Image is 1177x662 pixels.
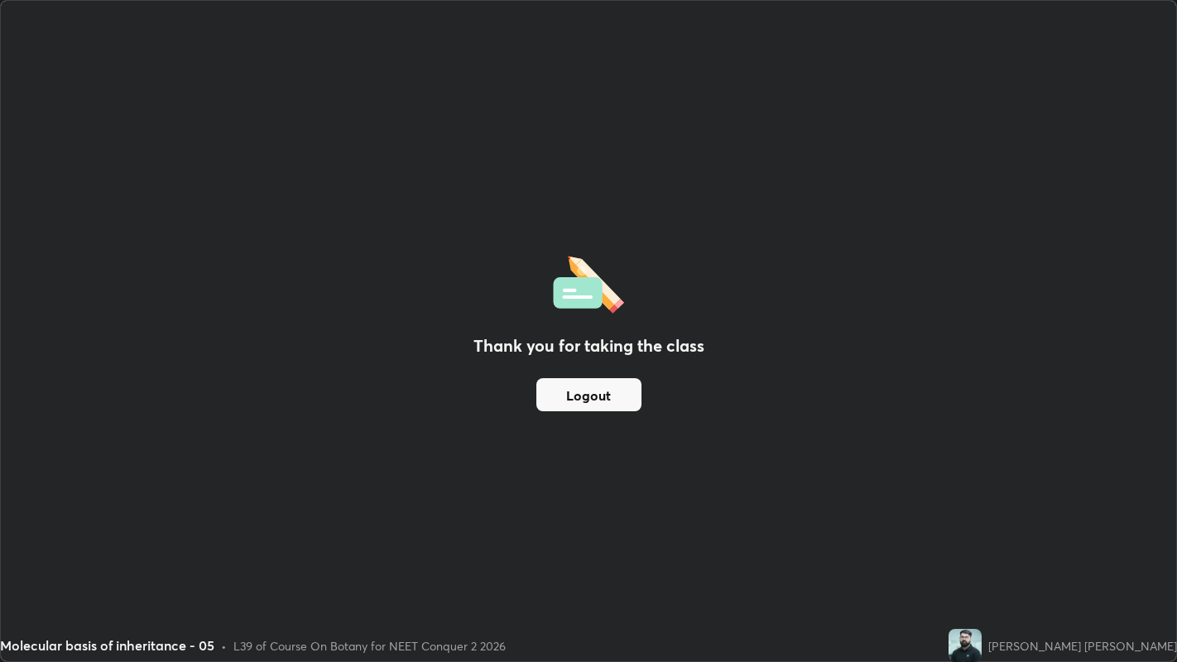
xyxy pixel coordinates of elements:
[221,637,227,655] div: •
[233,637,506,655] div: L39 of Course On Botany for NEET Conquer 2 2026
[473,333,704,358] h2: Thank you for taking the class
[988,637,1177,655] div: [PERSON_NAME] [PERSON_NAME]
[536,378,641,411] button: Logout
[949,629,982,662] img: 962a5ef9ae1549bc87716ea8f1eb62b1.jpg
[553,251,624,314] img: offlineFeedback.1438e8b3.svg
